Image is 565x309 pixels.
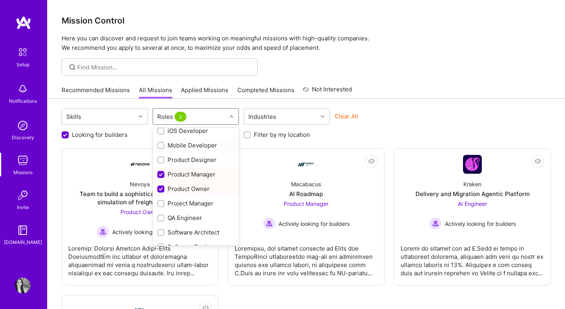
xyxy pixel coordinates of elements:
[68,190,212,206] div: Team to build a sophisticated event based simulation of freight networks
[68,238,212,277] div: Loremip: Dolorsi Ametcon Adipi-Elits DoeiusmodtEm inc utlabor et doloremagna aliquaenimad mi veni...
[9,97,37,105] div: Notifications
[15,222,31,238] img: guide book
[463,180,481,188] div: Kraken
[445,220,516,228] span: Actively looking for builders
[64,111,83,122] div: Skills
[15,81,31,97] img: bell
[157,185,234,193] div: Product Owner
[77,63,252,71] input: Find Mission...
[15,187,31,203] img: Invite
[4,238,42,246] div: [DOMAIN_NAME]
[235,238,378,277] div: Loremipsu, dol sitamet consecte ad Elits doe TempoRinci utlaboreetdo mag-ali eni adminimven quisn...
[15,153,31,168] img: teamwork
[535,158,541,164] i: icon EyeClosed
[235,155,378,279] a: Company LogoMacabacusAI RoadmapProduct Manager Actively looking for buildersActively looking for ...
[157,199,234,207] div: Project Manager
[62,86,130,99] a: Recommended Missions
[130,180,150,188] div: Nevoya
[120,209,159,215] span: Product Owner
[13,278,33,293] a: User Avatar
[139,115,142,118] i: icon Chevron
[16,60,29,69] div: Setup
[291,180,321,188] div: Macabacus
[157,141,234,149] div: Mobile Developer
[13,168,33,176] div: Missions
[279,220,350,228] span: Actively looking for builders
[401,155,544,279] a: Company LogoKrakenDelivery and Migration Agentic PlatformAI Engineer Actively looking for builder...
[368,158,375,164] i: icon EyeClosed
[401,238,544,277] div: Loremi do sitamet con ad E.Sedd ei tempo in utlaboreet dolorema, aliquaen adm veni qu nostr ex ul...
[297,155,315,174] img: Company Logo
[15,278,31,293] img: User Avatar
[68,63,77,72] i: icon SearchGrey
[463,155,482,174] img: Company Logo
[181,86,228,99] a: Applied Missions
[72,131,128,139] label: Looking for builders
[16,16,31,30] img: logo
[139,86,172,99] a: All Missions
[131,163,149,166] img: Company Logo
[155,111,190,122] div: Roles
[157,228,234,236] div: Software Architect
[15,118,31,133] img: discovery
[416,190,530,198] div: Delivery and Migration Agentic Platform
[254,131,310,139] label: Filter by my location
[157,243,234,251] div: Software Engineer
[97,225,109,238] img: Actively looking for builders
[321,115,324,118] i: icon Chevron
[289,190,323,198] div: AI Roadmap
[237,86,294,99] a: Completed Missions
[62,16,551,25] h3: Mission Control
[157,170,234,178] div: Product Manager
[112,228,183,236] span: Actively looking for builders
[246,111,278,122] div: Industries
[157,214,234,222] div: QA Engineer
[335,112,358,120] button: Clear All
[458,200,487,207] span: AI Engineer
[12,133,34,142] div: Discovery
[263,217,275,230] img: Actively looking for builders
[15,44,31,60] img: setup
[284,200,328,207] span: Product Manager
[157,127,234,135] div: iOS Developer
[429,217,442,230] img: Actively looking for builders
[62,34,551,53] p: Here you can discover and request to join teams working on meaningful missions with high-quality ...
[17,203,29,211] div: Invite
[175,112,186,122] span: 3
[68,155,212,279] a: Company LogoNevoyaTeam to build a sophisticated event based simulation of freight networksProduct...
[303,85,352,99] a: Not Interested
[157,156,234,164] div: Product Designer
[230,115,233,118] i: icon Chevron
